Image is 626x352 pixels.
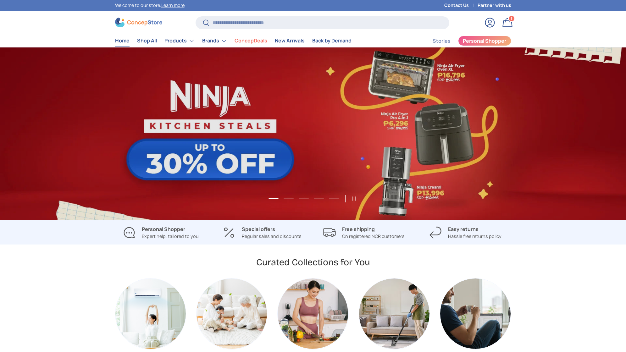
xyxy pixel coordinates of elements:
a: New Arrivals [275,35,305,47]
a: Easy returns Hassle free returns policy [420,225,511,240]
a: Kitchen Appliances [278,278,348,349]
span: Personal Shopper [463,38,506,43]
span: 1 [511,16,512,21]
a: Contact Us [444,2,478,9]
a: ConcepDeals [235,35,267,47]
a: Home [115,35,130,47]
img: ConcepStore [115,18,162,27]
p: Hassle free returns policy [448,233,501,240]
nav: Secondary [418,35,511,47]
a: Brands [202,35,227,47]
a: Learn more [161,2,185,8]
a: Stories [433,35,451,47]
p: Regular sales and discounts [242,233,302,240]
strong: Easy returns [448,226,479,233]
a: Special offers Regular sales and discounts [217,225,308,240]
img: Air Cooling | ConcepStore [115,278,186,349]
summary: Brands [198,35,231,47]
a: Personal Shopper Expert help, tailored to you [115,225,207,240]
a: Free shipping On registered NCR customers [318,225,410,240]
strong: Free shipping [342,226,375,233]
a: Air Cooling [115,278,186,349]
strong: Personal Shopper [142,226,185,233]
a: Personal Shopper [458,36,511,46]
h2: Curated Collections for You [256,256,370,268]
summary: Products [161,35,198,47]
a: Hydration & Beverage [440,278,511,349]
a: Partner with us [478,2,511,9]
a: Home Cleaning [359,278,429,349]
a: Back by Demand [312,35,352,47]
img: Air Quality [197,278,267,349]
a: Products [164,35,195,47]
p: On registered NCR customers [342,233,405,240]
a: Shop All [137,35,157,47]
nav: Primary [115,35,352,47]
p: Expert help, tailored to you [142,233,199,240]
p: Welcome to our store. [115,2,185,9]
strong: Special offers [242,226,275,233]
